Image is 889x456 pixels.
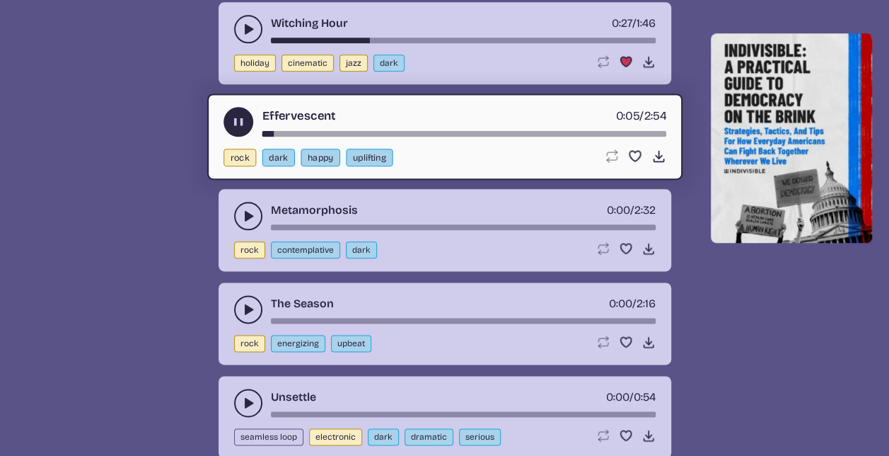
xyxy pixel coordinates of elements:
[271,224,656,230] div: song-time-bar
[644,108,666,122] span: 2:54
[615,107,666,125] div: /
[637,297,656,310] span: 2:16
[405,428,453,445] button: dramatic
[612,15,656,32] div: /
[262,107,335,125] a: Effervescent
[301,149,340,166] button: happy
[331,335,371,352] button: upbeat
[607,202,656,219] div: /
[634,390,656,404] span: 0:54
[271,38,656,43] div: song-time-bar
[637,16,656,30] span: 1:46
[607,203,630,217] span: timer
[234,55,276,72] button: holiday
[606,389,656,406] div: /
[271,295,334,312] a: The Season
[234,15,262,43] button: play-pause toggle
[609,297,632,310] span: timer
[223,107,253,137] button: play-pause toggle
[368,428,399,445] button: dark
[271,15,348,32] a: Witching Hour
[262,149,294,166] button: dark
[271,389,316,406] a: Unsettle
[271,241,340,258] button: contemplative
[459,428,501,445] button: serious
[596,55,610,69] button: Loop
[711,34,873,244] img: Help save our democracy!
[271,202,358,219] a: Metamorphosis
[262,131,666,137] div: song-time-bar
[234,389,262,417] button: play-pause toggle
[346,149,393,166] button: uplifting
[339,55,368,72] button: jazz
[234,428,303,445] button: seamless loop
[281,55,334,72] button: cinematic
[223,149,256,166] button: rock
[634,203,656,217] span: 2:32
[603,149,618,164] button: Loop
[596,241,610,256] button: Loop
[606,390,629,404] span: timer
[373,55,405,72] button: dark
[612,16,632,30] span: timer
[619,55,633,69] button: Favorite
[627,149,642,164] button: Favorite
[609,295,656,312] div: /
[346,241,377,258] button: dark
[619,241,633,256] button: Favorite
[619,428,633,443] button: Favorite
[234,295,262,324] button: play-pause toggle
[615,108,639,122] span: timer
[234,241,265,258] button: rock
[234,202,262,230] button: play-pause toggle
[271,318,656,324] div: song-time-bar
[271,411,656,417] div: song-time-bar
[234,335,265,352] button: rock
[596,335,610,349] button: Loop
[619,335,633,349] button: Favorite
[596,428,610,443] button: Loop
[271,335,325,352] button: energizing
[309,428,362,445] button: electronic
